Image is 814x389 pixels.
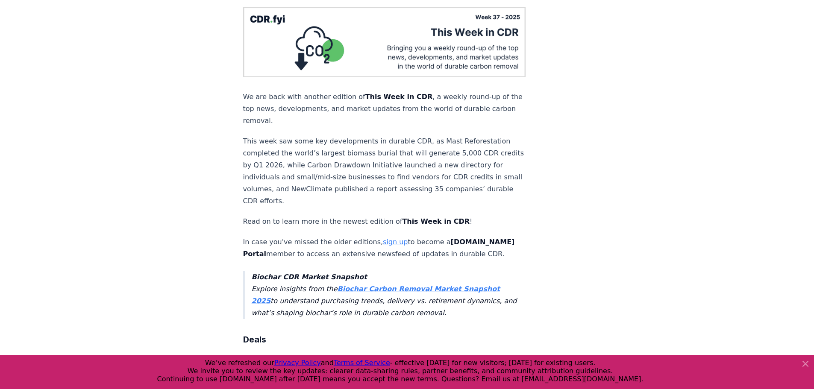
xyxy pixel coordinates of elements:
strong: Biochar CDR Market Snapshot [252,273,367,281]
a: sign up [383,238,408,246]
strong: Deals [243,334,266,345]
p: In case you've missed the older editions, to become a member to access an extensive newsfeed of u... [243,236,526,260]
img: blog post image [243,7,526,77]
p: We are back with another edition of , a weekly round-up of the top news, developments, and market... [243,91,526,127]
p: Read on to learn more in the newest edition of ! [243,216,526,228]
strong: This Week in CDR [402,217,470,225]
strong: This Week in CDR [365,93,433,101]
p: This week saw some key developments in durable CDR, as Mast Reforestation completed the world’s l... [243,135,526,207]
a: Biochar Carbon Removal Market Snapshot 2025 [252,285,500,305]
em: Explore insights from the to understand purchasing trends, delivery vs. retirement dynamics, and ... [252,273,517,317]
